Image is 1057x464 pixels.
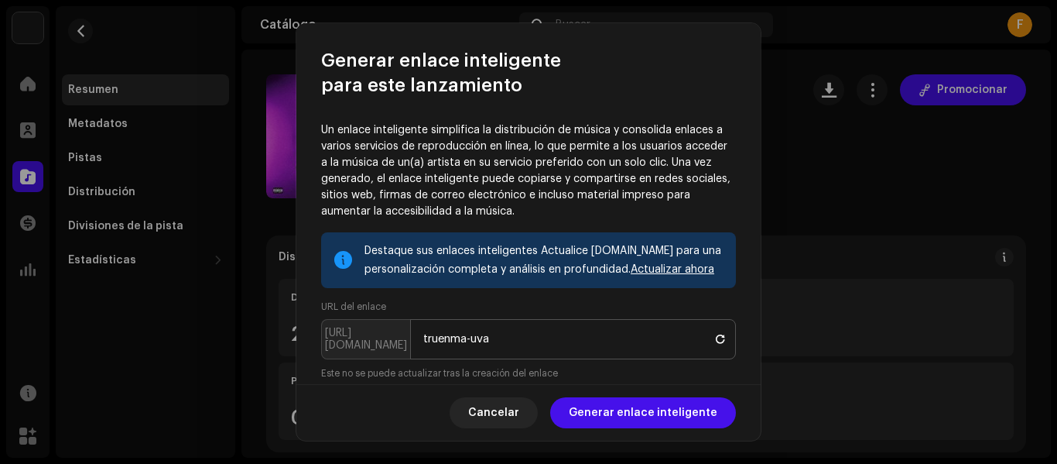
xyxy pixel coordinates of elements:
[550,397,736,428] button: Generar enlace inteligente
[450,397,538,428] button: Cancelar
[321,122,736,220] p: Un enlace inteligente simplifica la distribución de música y consolida enlaces a varios servicios...
[631,264,714,275] a: Actualizar ahora
[569,397,717,428] span: Generar enlace inteligente
[468,397,519,428] span: Cancelar
[364,242,723,279] div: Destaque sus enlaces inteligentes Actualice [DOMAIN_NAME] para una personalización completa y aná...
[321,319,410,359] p-inputgroup-addon: [URL][DOMAIN_NAME]
[296,23,761,98] div: Generar enlace inteligente para este lanzamiento
[321,366,558,381] small: Este no se puede actualizar tras la creación del enlace
[321,301,386,313] label: URL del enlace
